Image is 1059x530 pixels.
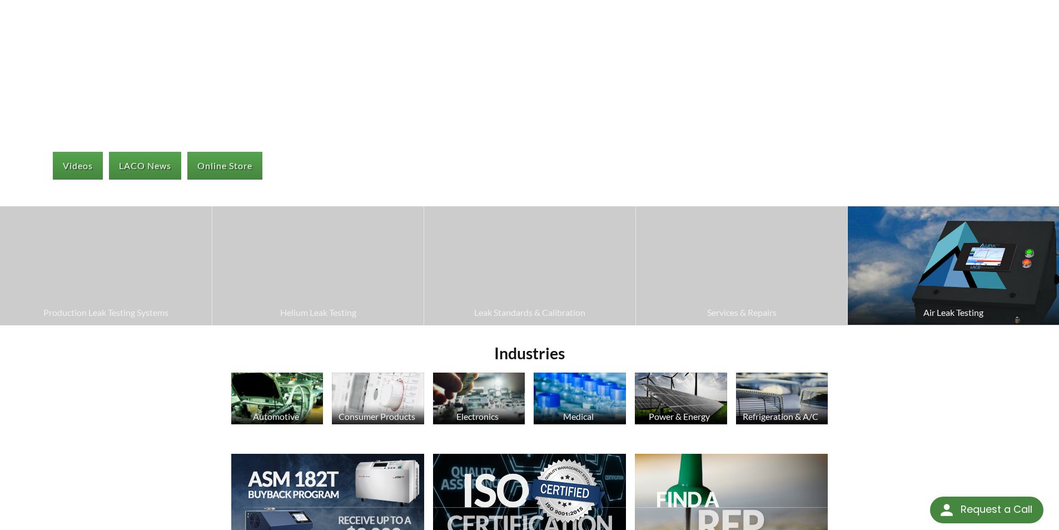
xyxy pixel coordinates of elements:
a: Services & Repairs [636,206,847,325]
a: LACO News [109,152,181,180]
img: round button [938,501,956,519]
img: Electronics image [433,373,525,424]
a: Electronics Electronics image [433,373,525,427]
span: Helium Leak Testing [218,305,418,320]
h2: Industries [227,343,833,364]
a: Refrigeration & A/C HVAC Products image [736,373,828,427]
span: Production Leak Testing Systems [6,305,206,320]
a: Medical Medicine Bottle image [534,373,626,427]
a: Videos [53,152,103,180]
div: Automotive [230,411,322,422]
div: Request a Call [930,497,1043,523]
a: Helium Leak Testing [212,206,424,325]
img: Solar Panels image [635,373,727,424]
span: Services & Repairs [642,305,842,320]
a: Leak Standards & Calibration [424,206,635,325]
img: Medicine Bottle image [534,373,626,424]
div: Electronics [431,411,524,422]
img: AURA Compact Air Leak Tester image [848,206,1059,325]
span: Air Leak Testing [853,305,1053,320]
a: Power & Energy Solar Panels image [635,373,727,427]
img: Automotive Industry image [231,373,324,424]
img: HVAC Products image [736,373,828,424]
img: Consumer Products image [332,373,424,424]
span: Leak Standards & Calibration [430,305,630,320]
div: Medical [532,411,625,422]
div: Consumer Products [330,411,423,422]
a: Air Leak Testing [848,206,1059,325]
a: Automotive Automotive Industry image [231,373,324,427]
div: Refrigeration & A/C [734,411,827,422]
div: Request a Call [961,497,1032,522]
div: Power & Energy [633,411,726,422]
a: Online Store [187,152,262,180]
a: Consumer Products Consumer Products image [332,373,424,427]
